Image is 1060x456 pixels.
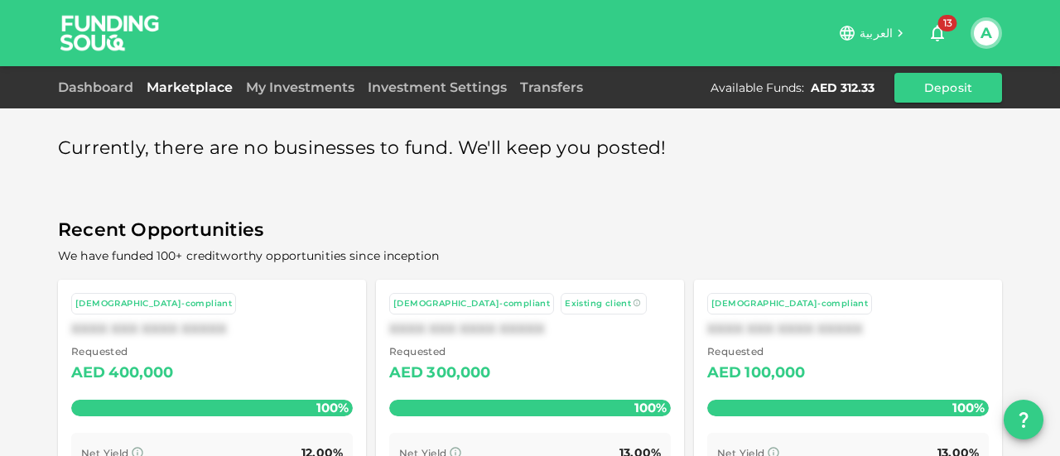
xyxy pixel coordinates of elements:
[707,321,989,337] div: XXXX XXX XXXX XXXXX
[948,396,989,420] span: 100%
[426,360,490,386] div: 300,000
[58,248,439,263] span: We have funded 100+ creditworthy opportunities since inception
[393,297,550,311] div: [DEMOGRAPHIC_DATA]-compliant
[389,321,671,337] div: XXXX XXX XXXX XXXXX
[361,79,513,95] a: Investment Settings
[108,360,173,386] div: 400,000
[513,79,590,95] a: Transfers
[71,321,353,337] div: XXXX XXX XXXX XXXXX
[711,79,804,96] div: Available Funds :
[630,396,671,420] span: 100%
[1004,400,1043,439] button: question
[58,214,1002,247] span: Recent Opportunities
[140,79,239,95] a: Marketplace
[75,297,232,311] div: [DEMOGRAPHIC_DATA]-compliant
[921,17,954,50] button: 13
[58,79,140,95] a: Dashboard
[707,360,741,386] div: AED
[860,26,893,41] span: العربية
[744,360,805,386] div: 100,000
[239,79,361,95] a: My Investments
[894,73,1002,103] button: Deposit
[938,15,957,31] span: 13
[312,396,353,420] span: 100%
[71,343,174,360] span: Requested
[565,298,631,309] span: Existing client
[389,360,423,386] div: AED
[58,132,667,165] span: Currently, there are no businesses to fund. We'll keep you posted!
[71,360,105,386] div: AED
[389,343,491,360] span: Requested
[711,297,868,311] div: [DEMOGRAPHIC_DATA]-compliant
[974,21,999,46] button: A
[811,79,874,96] div: AED 312.33
[707,343,806,360] span: Requested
